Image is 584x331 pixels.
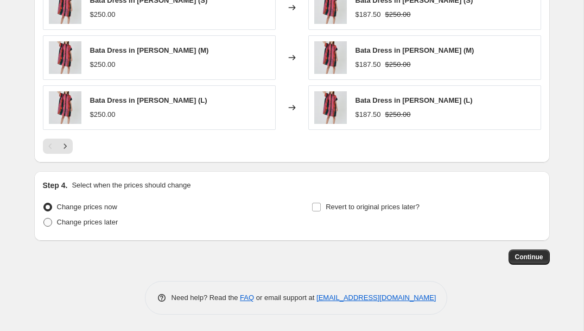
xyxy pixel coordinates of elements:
[90,110,116,118] span: $250.00
[240,293,254,302] a: FAQ
[72,180,191,191] p: Select when the prices should change
[57,203,117,211] span: Change prices now
[326,203,420,211] span: Revert to original prices later?
[58,139,73,154] button: Next
[316,293,436,302] a: [EMAIL_ADDRESS][DOMAIN_NAME]
[90,96,207,104] span: Bata Dress in [PERSON_NAME] (L)
[314,91,347,124] img: bata-dress-in-carmine-290690_80x.jpg
[43,139,73,154] nav: Pagination
[49,91,81,124] img: bata-dress-in-carmine-290690_80x.jpg
[356,110,381,118] span: $187.50
[356,10,381,18] span: $187.50
[90,60,116,68] span: $250.00
[57,218,118,226] span: Change prices later
[385,110,411,118] span: $250.00
[90,10,116,18] span: $250.00
[43,180,68,191] h2: Step 4.
[356,46,474,54] span: Bata Dress in [PERSON_NAME] (M)
[385,60,411,68] span: $250.00
[356,96,473,104] span: Bata Dress in [PERSON_NAME] (L)
[356,60,381,68] span: $187.50
[90,46,209,54] span: Bata Dress in [PERSON_NAME] (M)
[509,249,550,265] button: Continue
[314,41,347,74] img: bata-dress-in-carmine-290690_80x.jpg
[515,253,543,261] span: Continue
[49,41,81,74] img: bata-dress-in-carmine-290690_80x.jpg
[254,293,316,302] span: or email support at
[172,293,240,302] span: Need help? Read the
[385,10,411,18] span: $250.00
